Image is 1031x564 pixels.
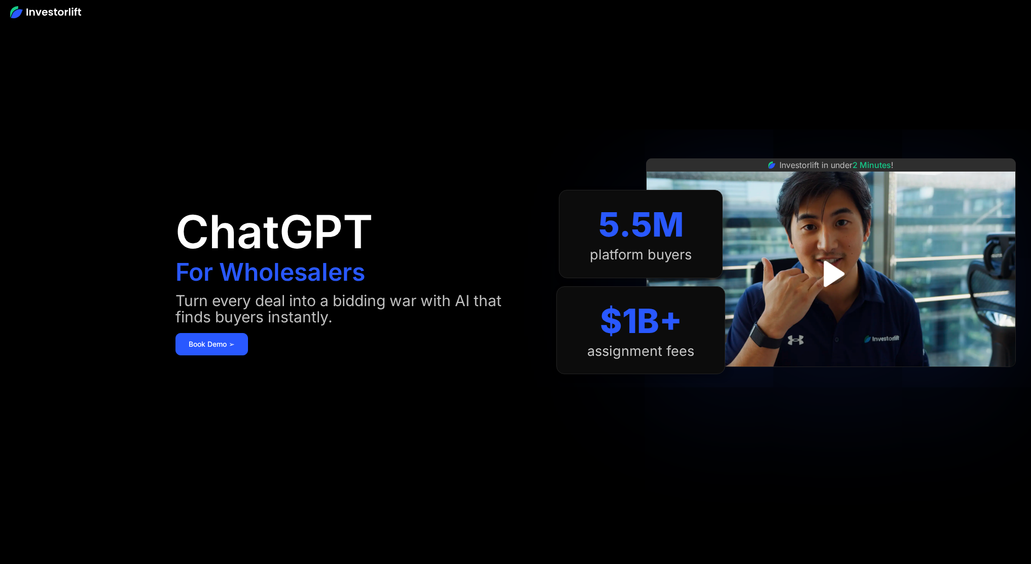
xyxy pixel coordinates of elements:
div: Turn every deal into a bidding war with AI that finds buyers instantly. [175,292,536,325]
iframe: Customer reviews powered by Trustpilot [755,372,907,384]
div: assignment fees [587,343,694,359]
div: platform buyers [590,247,692,263]
span: 2 Minutes [852,160,891,170]
a: Book Demo ➢ [175,333,248,355]
h1: ChatGPT [175,209,373,255]
div: 5.5M [598,205,684,245]
a: open lightbox [808,251,854,296]
div: $1B+ [600,301,682,341]
h1: For Wholesalers [175,260,365,284]
div: Investorlift in under ! [779,159,894,171]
